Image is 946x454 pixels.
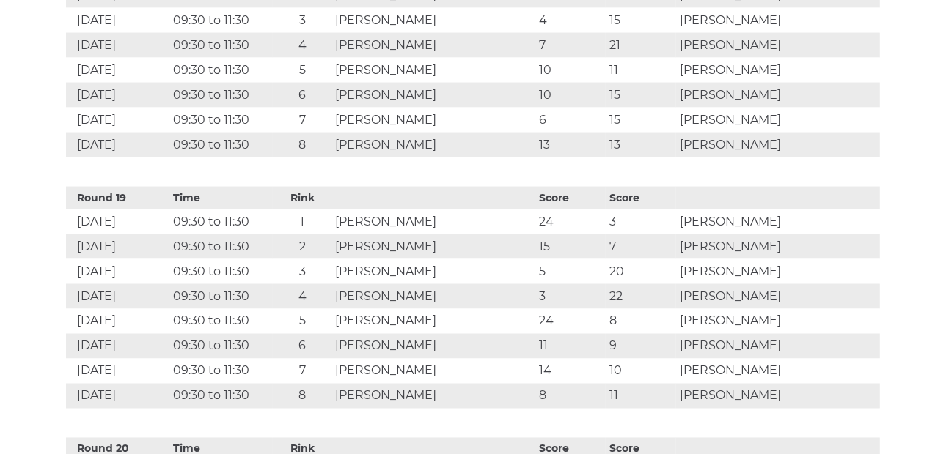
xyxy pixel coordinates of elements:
td: 3 [273,8,332,33]
td: [PERSON_NAME] [331,83,535,108]
td: 15 [606,8,676,33]
td: [DATE] [66,334,169,359]
td: 11 [535,334,606,359]
td: [DATE] [66,259,169,284]
td: [PERSON_NAME] [676,234,880,259]
td: 09:30 to 11:30 [169,33,273,58]
th: Score [535,187,606,209]
td: 7 [606,234,676,259]
td: [PERSON_NAME] [676,58,880,83]
td: [DATE] [66,33,169,58]
td: 6 [273,334,332,359]
th: Score [606,187,676,209]
td: 9 [606,334,676,359]
td: 15 [535,234,606,259]
td: [PERSON_NAME] [676,359,880,384]
td: 09:30 to 11:30 [169,209,273,234]
th: Rink [273,187,332,209]
th: Round 19 [66,187,169,209]
td: [PERSON_NAME] [331,234,535,259]
td: 09:30 to 11:30 [169,384,273,409]
td: 8 [273,384,332,409]
td: 09:30 to 11:30 [169,234,273,259]
td: 09:30 to 11:30 [169,259,273,284]
td: [DATE] [66,83,169,108]
td: [DATE] [66,234,169,259]
td: [PERSON_NAME] [331,33,535,58]
td: [DATE] [66,284,169,309]
td: 24 [535,209,606,234]
td: 14 [535,359,606,384]
td: 09:30 to 11:30 [169,334,273,359]
td: [DATE] [66,209,169,234]
th: Time [169,187,273,209]
td: [DATE] [66,8,169,33]
td: [PERSON_NAME] [676,8,880,33]
td: [PERSON_NAME] [676,209,880,234]
td: [PERSON_NAME] [331,108,535,133]
td: 3 [273,259,332,284]
td: [PERSON_NAME] [331,359,535,384]
td: [PERSON_NAME] [331,384,535,409]
td: 09:30 to 11:30 [169,309,273,334]
td: 10 [535,83,606,108]
td: 21 [606,33,676,58]
td: 09:30 to 11:30 [169,108,273,133]
td: 09:30 to 11:30 [169,284,273,309]
td: [PERSON_NAME] [331,309,535,334]
td: 4 [273,33,332,58]
td: 11 [606,58,676,83]
td: 09:30 to 11:30 [169,133,273,157]
td: 09:30 to 11:30 [169,83,273,108]
td: [PERSON_NAME] [331,209,535,234]
td: [PERSON_NAME] [676,83,880,108]
td: 13 [535,133,606,157]
td: 2 [273,234,332,259]
td: 13 [606,133,676,157]
td: [PERSON_NAME] [676,33,880,58]
td: [PERSON_NAME] [331,8,535,33]
td: [PERSON_NAME] [331,334,535,359]
td: 6 [535,108,606,133]
td: 4 [273,284,332,309]
td: 09:30 to 11:30 [169,58,273,83]
td: 15 [606,83,676,108]
td: [PERSON_NAME] [331,284,535,309]
td: [PERSON_NAME] [676,384,880,409]
td: [PERSON_NAME] [676,334,880,359]
td: 6 [273,83,332,108]
td: [DATE] [66,108,169,133]
td: 10 [606,359,676,384]
td: [DATE] [66,384,169,409]
td: 8 [535,384,606,409]
td: 24 [535,309,606,334]
td: [PERSON_NAME] [676,284,880,309]
td: [PERSON_NAME] [331,259,535,284]
td: 1 [273,209,332,234]
td: [PERSON_NAME] [331,133,535,157]
td: 11 [606,384,676,409]
td: 15 [606,108,676,133]
td: 09:30 to 11:30 [169,8,273,33]
td: 5 [535,259,606,284]
td: 7 [273,108,332,133]
td: [DATE] [66,58,169,83]
td: [PERSON_NAME] [676,133,880,157]
td: [DATE] [66,359,169,384]
td: 4 [535,8,606,33]
td: [DATE] [66,309,169,334]
td: 09:30 to 11:30 [169,359,273,384]
td: 3 [606,209,676,234]
td: 5 [273,58,332,83]
td: 20 [606,259,676,284]
td: [PERSON_NAME] [676,259,880,284]
td: 5 [273,309,332,334]
td: [DATE] [66,133,169,157]
td: 22 [606,284,676,309]
td: [PERSON_NAME] [676,108,880,133]
td: [PERSON_NAME] [331,58,535,83]
td: 3 [535,284,606,309]
td: 10 [535,58,606,83]
td: 8 [606,309,676,334]
td: 7 [535,33,606,58]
